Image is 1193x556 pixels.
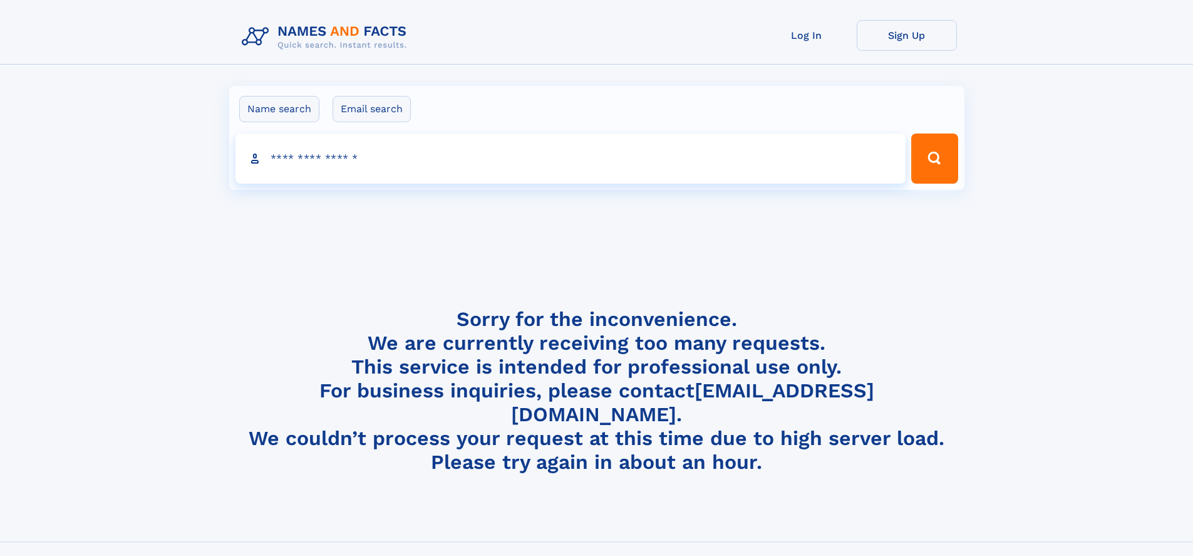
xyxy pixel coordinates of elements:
[237,20,417,54] img: Logo Names and Facts
[857,20,957,51] a: Sign Up
[237,307,957,475] h4: Sorry for the inconvenience. We are currently receiving too many requests. This service is intend...
[511,379,874,426] a: [EMAIL_ADDRESS][DOMAIN_NAME]
[239,96,319,122] label: Name search
[911,134,958,184] button: Search Button
[333,96,411,122] label: Email search
[235,134,906,184] input: search input
[757,20,857,51] a: Log In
